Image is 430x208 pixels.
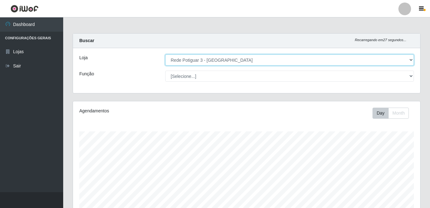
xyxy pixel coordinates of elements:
[10,5,39,13] img: CoreUI Logo
[79,71,94,77] label: Função
[388,108,409,119] button: Month
[355,38,406,42] i: Recarregando em 27 segundos...
[372,108,389,119] button: Day
[79,54,88,61] label: Loja
[372,108,414,119] div: Toolbar with button groups
[79,38,94,43] strong: Buscar
[372,108,409,119] div: First group
[79,108,213,114] div: Agendamentos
